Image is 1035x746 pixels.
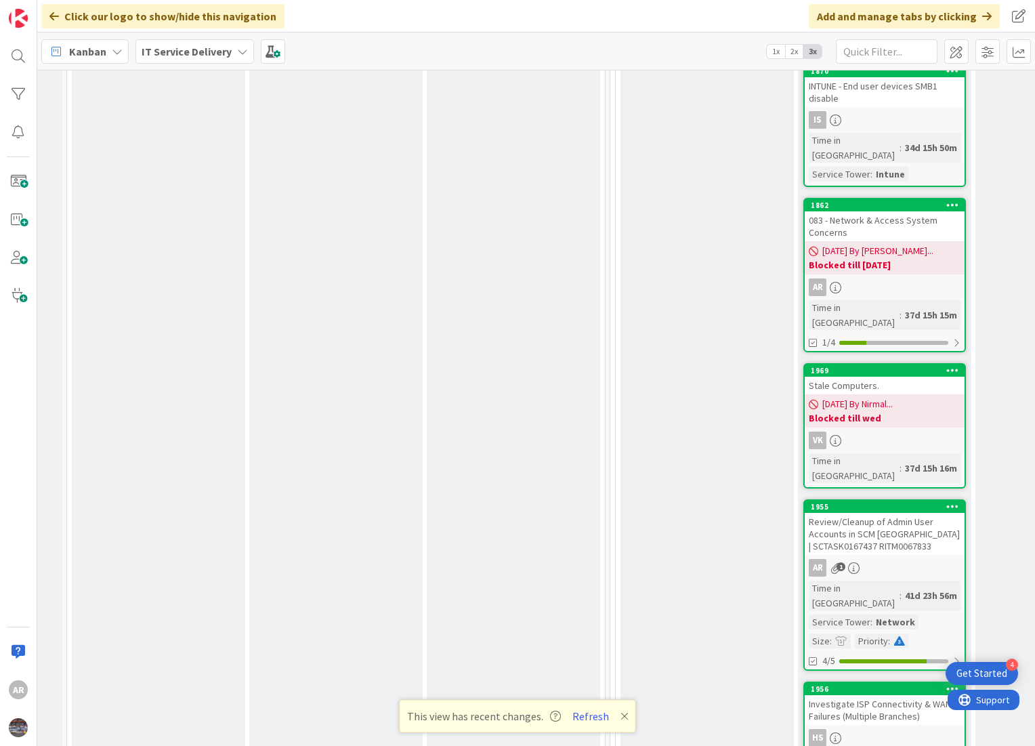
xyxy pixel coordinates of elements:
[902,308,960,323] div: 37d 15h 15m
[902,461,960,476] div: 37d 15h 16m
[855,634,888,648] div: Priority
[809,615,870,629] div: Service Tower
[822,654,835,668] span: 4/5
[805,278,965,296] div: AR
[956,667,1007,680] div: Get Started
[805,77,965,107] div: INTUNE - End user devices SMB1 disable
[811,502,965,512] div: 1955
[1006,659,1018,671] div: 4
[805,365,965,377] div: 1969
[9,9,28,28] img: Visit kanbanzone.com
[822,335,835,350] span: 1/4
[822,244,933,258] span: [DATE] By [PERSON_NAME]...
[803,64,966,187] a: 1870INTUNE - End user devices SMB1 disableIsTime in [GEOGRAPHIC_DATA]:34d 15h 50mService Tower:In...
[809,4,1000,28] div: Add and manage tabs by clicking
[803,499,966,671] a: 1955Review/Cleanup of Admin User Accounts in SCM [GEOGRAPHIC_DATA] | SCTASK0167437 RITM0067833ART...
[805,559,965,577] div: AR
[809,453,900,483] div: Time in [GEOGRAPHIC_DATA]
[822,397,893,411] span: [DATE] By Nirmal...
[41,4,284,28] div: Click our logo to show/hide this navigation
[805,365,965,394] div: 1969Stale Computers.
[830,634,832,648] span: :
[805,199,965,211] div: 1862
[888,634,890,648] span: :
[900,461,902,476] span: :
[805,683,965,725] div: 1956Investigate ISP Connectivity & WAN Failures (Multiple Branches)
[809,258,960,272] b: Blocked till [DATE]
[805,501,965,513] div: 1955
[805,65,965,107] div: 1870INTUNE - End user devices SMB1 disable
[407,708,561,724] span: This view has recent changes.
[870,615,872,629] span: :
[902,140,960,155] div: 34d 15h 50m
[805,513,965,555] div: Review/Cleanup of Admin User Accounts in SCM [GEOGRAPHIC_DATA] | SCTASK0167437 RITM0067833
[805,695,965,725] div: Investigate ISP Connectivity & WAN Failures (Multiple Branches)
[805,501,965,555] div: 1955Review/Cleanup of Admin User Accounts in SCM [GEOGRAPHIC_DATA] | SCTASK0167437 RITM0067833
[69,43,106,60] span: Kanban
[900,140,902,155] span: :
[767,45,785,58] span: 1x
[809,278,826,296] div: AR
[803,198,966,352] a: 1862083 - Network & Access System Concerns[DATE] By [PERSON_NAME]...Blocked till [DATE]ARTime in ...
[805,683,965,695] div: 1956
[811,684,965,694] div: 1956
[805,111,965,129] div: Is
[946,662,1018,685] div: Open Get Started checklist, remaining modules: 4
[805,65,965,77] div: 1870
[805,199,965,241] div: 1862083 - Network & Access System Concerns
[803,45,822,58] span: 3x
[142,45,232,58] b: IT Service Delivery
[811,201,965,210] div: 1862
[803,363,966,489] a: 1969Stale Computers.[DATE] By Nirmal...Blocked till wedVKTime in [GEOGRAPHIC_DATA]:37d 15h 16m
[811,366,965,375] div: 1969
[809,111,826,129] div: Is
[809,411,960,425] b: Blocked till wed
[9,718,28,737] img: avatar
[809,432,826,449] div: VK
[809,634,830,648] div: Size
[9,680,28,699] div: AR
[805,432,965,449] div: VK
[28,2,62,18] span: Support
[811,66,965,76] div: 1870
[902,588,960,603] div: 41d 23h 56m
[809,133,900,163] div: Time in [GEOGRAPHIC_DATA]
[837,562,845,571] span: 1
[809,300,900,330] div: Time in [GEOGRAPHIC_DATA]
[809,581,900,610] div: Time in [GEOGRAPHIC_DATA]
[805,377,965,394] div: Stale Computers.
[805,211,965,241] div: 083 - Network & Access System Concerns
[785,45,803,58] span: 2x
[836,39,937,64] input: Quick Filter...
[809,167,870,182] div: Service Tower
[900,308,902,323] span: :
[809,559,826,577] div: AR
[900,588,902,603] span: :
[872,167,908,182] div: Intune
[870,167,872,182] span: :
[872,615,918,629] div: Network
[568,707,614,725] button: Refresh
